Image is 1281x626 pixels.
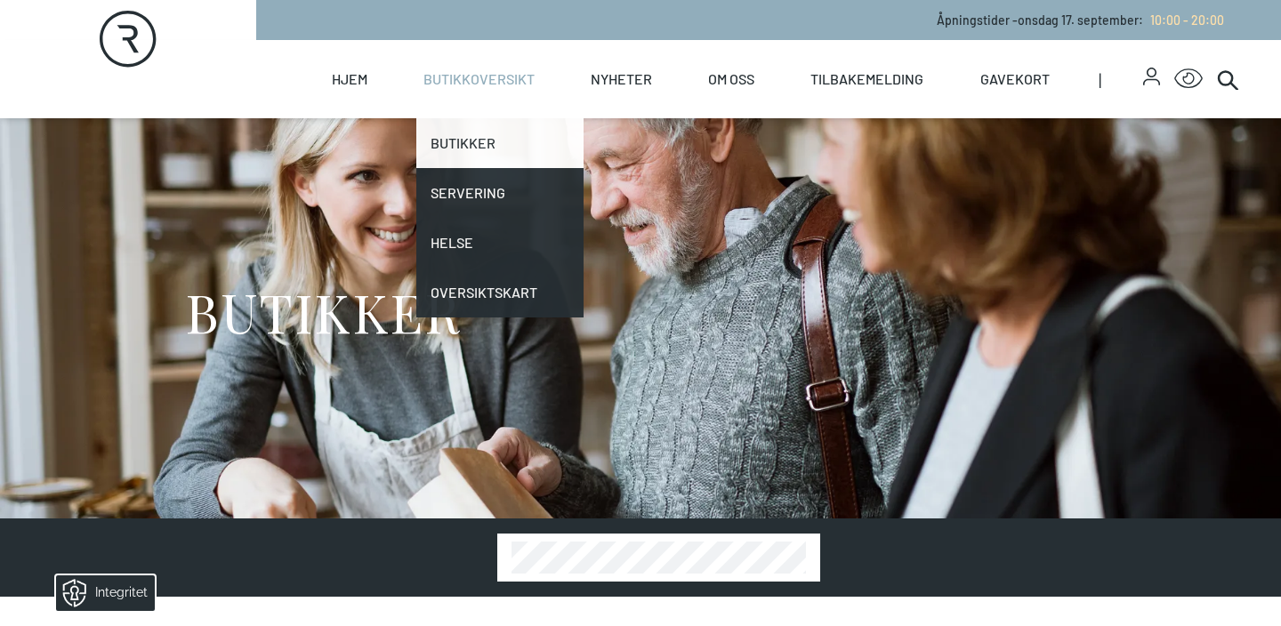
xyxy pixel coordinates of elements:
[1099,40,1143,118] span: |
[591,40,652,118] a: Nyheter
[416,168,584,218] a: Servering
[980,40,1050,118] a: Gavekort
[1143,12,1224,28] a: 10:00 - 20:00
[332,40,367,118] a: Hjem
[416,268,584,317] a: Oversiktskart
[708,40,754,118] a: Om oss
[185,278,460,345] h1: BUTIKKER
[18,569,184,617] iframe: Manage Preferences
[1150,12,1224,28] span: 10:00 - 20:00
[416,118,584,168] a: Butikker
[810,40,923,118] a: Tilbakemelding
[416,218,584,268] a: Helse
[1174,65,1203,93] button: Open Accessibility Menu
[937,11,1224,29] p: Åpningstider - onsdag 17. september :
[423,40,535,118] a: Butikkoversikt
